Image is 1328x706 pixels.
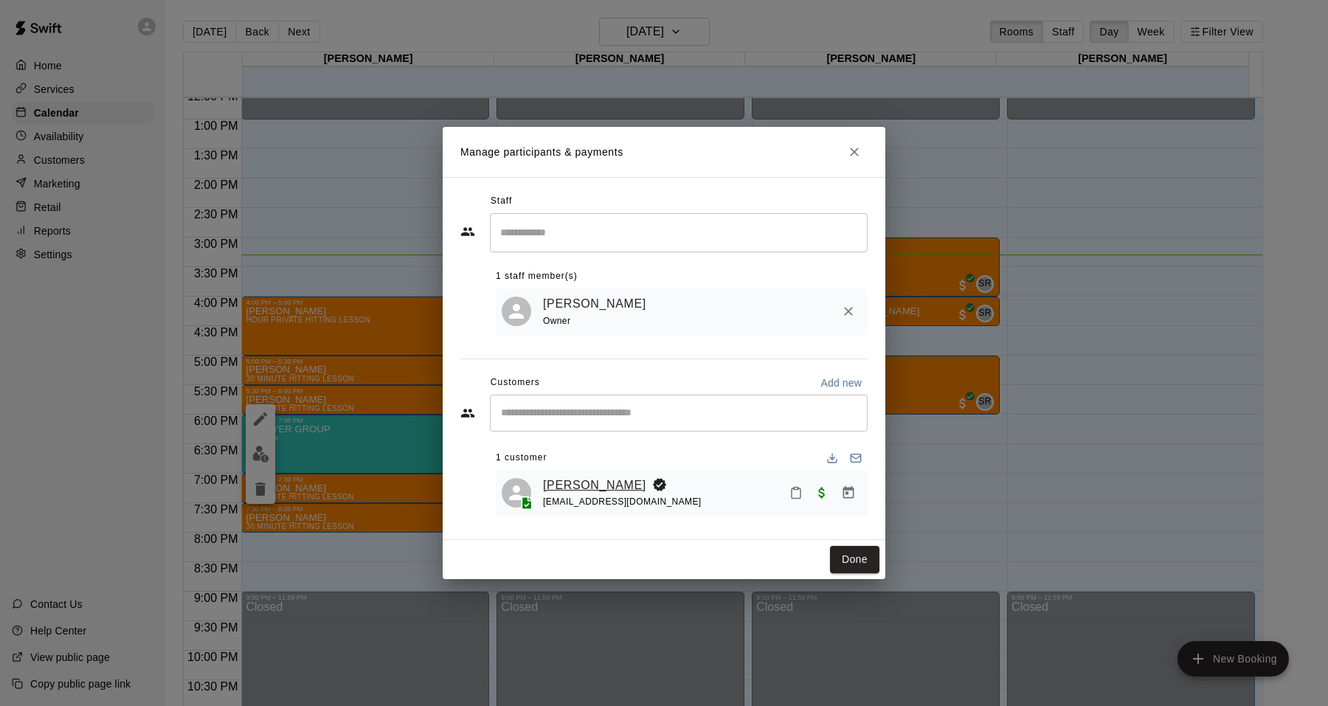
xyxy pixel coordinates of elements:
[543,476,646,495] a: [PERSON_NAME]
[490,395,868,432] div: Start typing to search customers...
[835,298,862,325] button: Remove
[496,446,547,470] span: 1 customer
[502,297,531,326] div: Dustin Geiger
[784,480,809,505] button: Mark attendance
[460,145,623,160] p: Manage participants & payments
[652,477,667,492] svg: Booking Owner
[844,446,868,470] button: Email participants
[830,546,879,573] button: Done
[490,213,868,252] div: Search staff
[543,496,702,507] span: [EMAIL_ADDRESS][DOMAIN_NAME]
[543,316,570,326] span: Owner
[820,446,844,470] button: Download list
[835,480,862,506] button: Manage bookings & payment
[841,139,868,165] button: Close
[543,294,646,314] a: [PERSON_NAME]
[460,406,475,421] svg: Customers
[491,371,540,395] span: Customers
[502,478,531,508] div: Jack Garcia
[491,190,512,213] span: Staff
[496,265,578,288] span: 1 staff member(s)
[820,376,862,390] p: Add new
[815,371,868,395] button: Add new
[809,485,835,498] span: Paid with Card
[460,224,475,239] svg: Staff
